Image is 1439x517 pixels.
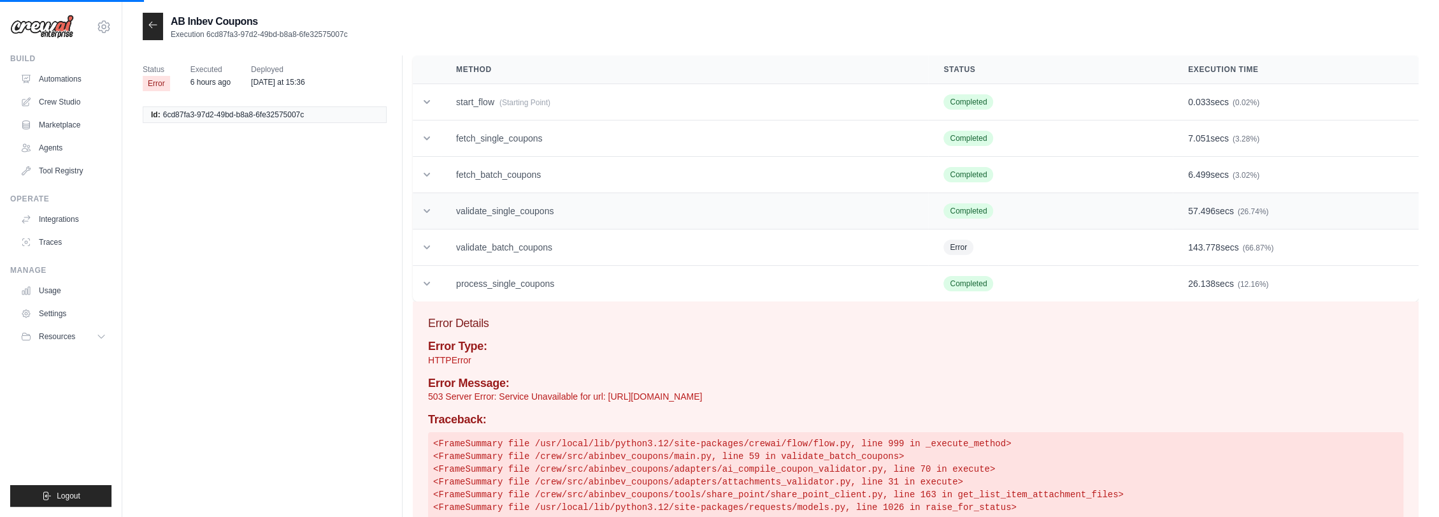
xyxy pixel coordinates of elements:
img: Logo [10,15,74,39]
th: Status [928,55,1173,84]
span: Status [143,63,170,76]
h4: Error Type: [428,340,1403,354]
a: Crew Studio [15,92,111,112]
span: 6.499 [1188,170,1210,180]
span: 26.138 [1188,279,1215,289]
a: Integrations [15,209,111,229]
span: Id: [151,110,161,120]
td: secs [1173,266,1419,302]
button: Resources [15,326,111,347]
td: validate_single_coupons [441,193,928,229]
button: Logout [10,485,111,507]
span: Resources [39,331,75,342]
span: Completed [943,94,993,110]
td: fetch_single_coupons [441,120,928,157]
span: Logout [57,491,80,501]
h4: Traceback: [428,413,1403,427]
td: secs [1173,157,1419,193]
a: Agents [15,138,111,158]
iframe: Chat Widget [1375,456,1439,517]
span: (26.74%) [1238,207,1269,216]
a: Usage [15,280,111,301]
p: Execution 6cd87fa3-97d2-49bd-b8a8-6fe32575007c [171,29,348,40]
span: 0.033 [1188,97,1210,107]
span: Error [943,240,973,255]
span: Completed [943,167,993,182]
span: Completed [943,203,993,219]
span: (12.16%) [1238,280,1269,289]
span: (3.28%) [1233,135,1259,143]
span: 7.051 [1188,133,1210,143]
td: fetch_batch_coupons [441,157,928,193]
span: Error [143,76,170,91]
span: (Starting Point) [499,98,550,107]
p: HTTPError [428,354,1403,367]
td: process_single_coupons [441,266,928,302]
span: 6cd87fa3-97d2-49bd-b8a8-6fe32575007c [163,110,304,120]
span: 143.778 [1188,242,1221,252]
h3: Error Details [428,314,1403,332]
td: validate_batch_coupons [441,229,928,266]
p: 503 Server Error: Service Unavailable for url: [URL][DOMAIN_NAME] [428,390,1403,403]
span: Completed [943,276,993,291]
span: Deployed [251,63,305,76]
time: September 16, 2025 at 15:36 GMT-3 [251,78,305,87]
div: Build [10,54,111,64]
span: 57.496 [1188,206,1215,216]
td: secs [1173,193,1419,229]
h4: Error Message: [428,377,1403,391]
span: Completed [943,131,993,146]
td: secs [1173,229,1419,266]
span: (0.02%) [1233,98,1259,107]
td: secs [1173,84,1419,120]
th: Method [441,55,928,84]
a: Settings [15,303,111,324]
a: Marketplace [15,115,111,135]
a: Automations [15,69,111,89]
td: secs [1173,120,1419,157]
a: Tool Registry [15,161,111,181]
div: Operate [10,194,111,204]
div: Manage [10,265,111,275]
div: Widget de chat [1375,456,1439,517]
span: Executed [190,63,231,76]
th: Execution Time [1173,55,1419,84]
time: September 18, 2025 at 11:00 GMT-3 [190,78,231,87]
span: (3.02%) [1233,171,1259,180]
td: start_flow [441,84,928,120]
h2: AB Inbev Coupons [171,14,348,29]
span: (66.87%) [1242,244,1273,252]
a: Traces [15,232,111,252]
